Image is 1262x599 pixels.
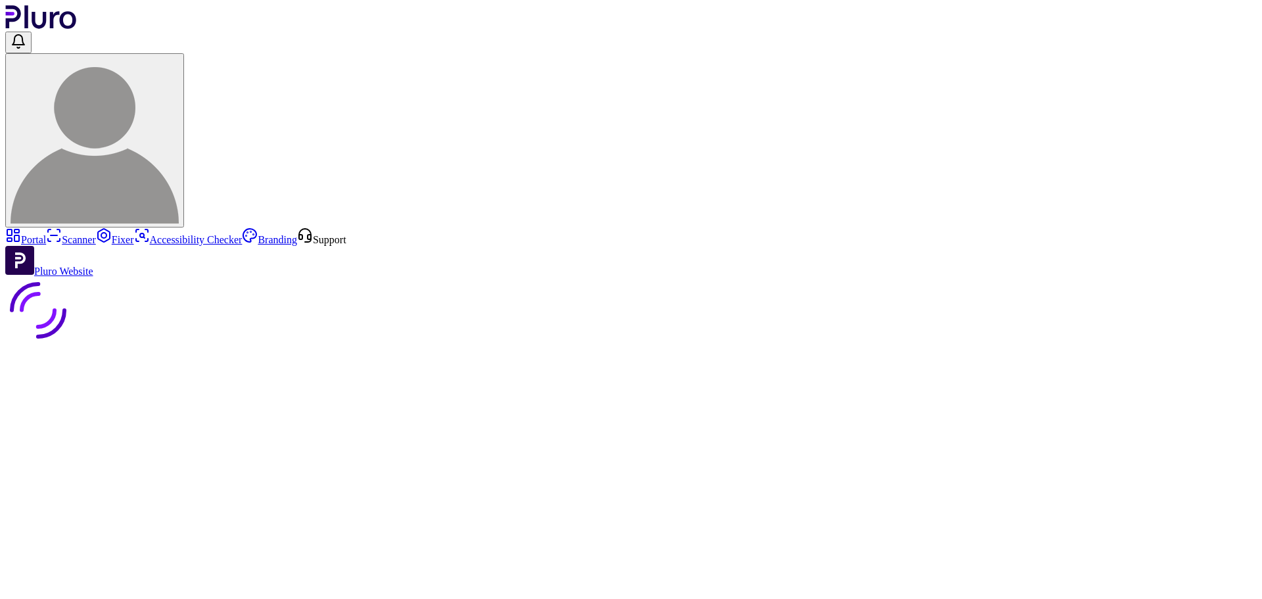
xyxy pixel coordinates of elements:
[242,234,297,245] a: Branding
[96,234,134,245] a: Fixer
[5,228,1257,277] aside: Sidebar menu
[5,20,77,31] a: Logo
[297,234,346,245] a: Open Support screen
[5,266,93,277] a: Open Pluro Website
[46,234,96,245] a: Scanner
[134,234,243,245] a: Accessibility Checker
[5,234,46,245] a: Portal
[5,53,184,228] button: User avatar
[11,55,179,224] img: User avatar
[5,32,32,53] button: Open notifications, you have undefined new notifications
